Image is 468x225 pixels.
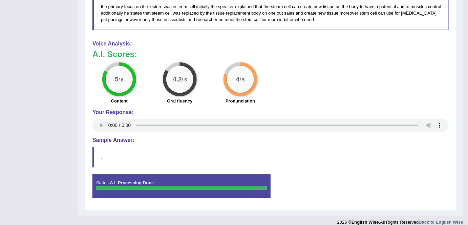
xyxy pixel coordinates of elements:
div: Status: [92,174,271,198]
strong: English Wise. [352,220,380,225]
label: Pronunciation [226,98,255,105]
small: / 5 [182,77,187,82]
a: Back to English Wise [419,220,463,225]
strong: A.I. Processing Done [110,181,154,186]
big: 4.2 [173,75,182,83]
small: / 6 [119,77,124,82]
big: 5 [115,75,119,83]
b: A.I. Scores: [92,50,137,59]
label: Oral fluency [167,98,192,105]
h4: Voice Analysis: [92,41,449,47]
h4: Your Response: [92,110,449,116]
big: 4 [236,75,240,83]
small: / 5 [239,77,244,82]
label: Content [111,98,128,105]
h4: Sample Answer: [92,137,449,144]
blockquote: . [92,147,449,168]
